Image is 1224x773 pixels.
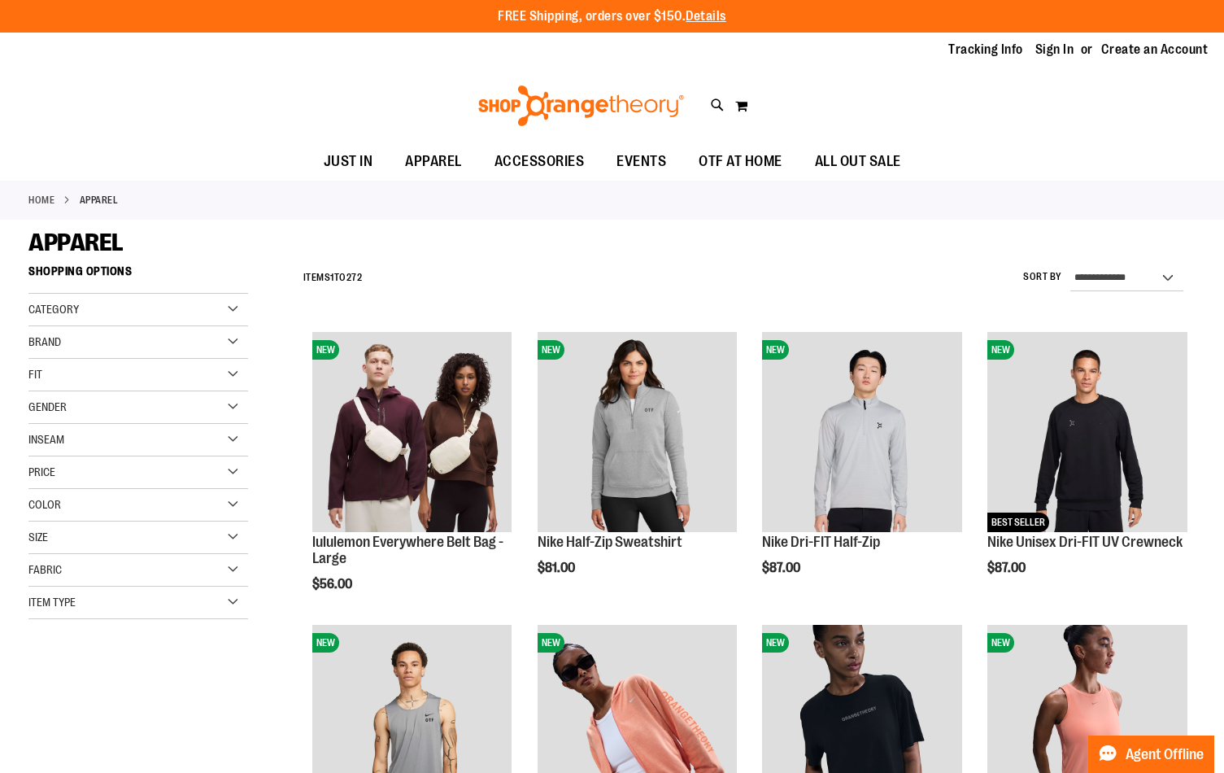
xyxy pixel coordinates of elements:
label: Sort By [1023,270,1062,284]
span: NEW [538,633,564,653]
div: product [979,324,1196,617]
a: Home [28,193,54,207]
span: OTF AT HOME [699,143,782,180]
span: Size [28,531,48,544]
a: Nike Unisex Dri-FIT UV CrewneckNEWBEST SELLER [987,332,1187,535]
div: product [754,324,970,617]
span: Item Type [28,596,76,609]
a: Nike Half-Zip SweatshirtNEW [538,332,738,535]
strong: APPAREL [80,193,119,207]
div: product [304,324,521,632]
span: Color [28,498,61,511]
img: Nike Half-Zip Sweatshirt [538,332,738,532]
span: Category [28,303,79,316]
span: APPAREL [28,229,124,256]
span: $56.00 [312,577,355,592]
span: APPAREL [405,143,462,180]
a: Nike Dri-FIT Half-Zip [762,534,880,550]
span: Gender [28,400,67,413]
span: $81.00 [538,561,577,575]
span: $87.00 [762,561,803,575]
span: Inseam [28,433,64,446]
img: lululemon Everywhere Belt Bag - Large [312,332,512,532]
strong: Shopping Options [28,257,248,294]
a: Create an Account [1101,41,1209,59]
span: NEW [762,340,789,360]
button: Agent Offline [1088,736,1214,773]
span: 1 [330,272,334,283]
p: FREE Shipping, orders over $150. [498,7,726,26]
span: NEW [987,633,1014,653]
a: Nike Half-Zip Sweatshirt [538,534,682,550]
span: NEW [987,340,1014,360]
span: ALL OUT SALE [815,143,901,180]
div: product [529,324,746,617]
a: Nike Unisex Dri-FIT UV Crewneck [987,534,1183,550]
a: Details [686,9,726,24]
a: Nike Dri-FIT Half-ZipNEW [762,332,962,535]
span: $87.00 [987,561,1028,575]
a: Sign In [1035,41,1074,59]
a: lululemon Everywhere Belt Bag - LargeNEW [312,332,512,535]
span: EVENTS [616,143,666,180]
a: Tracking Info [948,41,1023,59]
span: BEST SELLER [987,513,1049,532]
span: NEW [312,633,339,653]
span: Price [28,465,55,478]
span: Fabric [28,563,62,576]
span: ACCESSORIES [494,143,585,180]
span: JUST IN [324,143,373,180]
span: NEW [538,340,564,360]
img: Shop Orangetheory [476,85,686,126]
span: 272 [346,272,363,283]
span: NEW [312,340,339,360]
img: Nike Dri-FIT Half-Zip [762,332,962,532]
span: Brand [28,335,61,348]
span: Fit [28,368,42,381]
h2: Items to [303,265,363,290]
span: NEW [762,633,789,653]
a: lululemon Everywhere Belt Bag - Large [312,534,503,566]
span: Agent Offline [1126,747,1204,762]
img: Nike Unisex Dri-FIT UV Crewneck [987,332,1187,532]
